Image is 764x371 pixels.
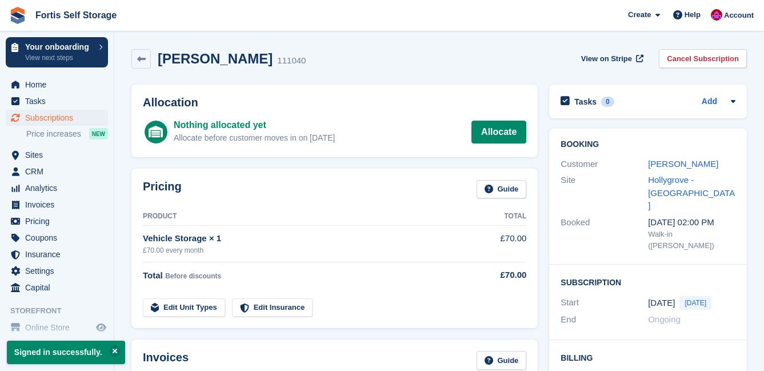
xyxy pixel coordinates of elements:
a: menu [6,230,108,246]
a: Hollygrove - [GEOGRAPHIC_DATA] [648,175,735,210]
h2: Allocation [143,96,526,109]
a: menu [6,147,108,163]
a: menu [6,163,108,179]
span: Create [628,9,651,21]
span: View on Stripe [581,53,632,65]
a: Add [702,95,717,109]
span: Tasks [25,93,94,109]
span: Analytics [25,180,94,196]
div: Allocate before customer moves in on [DATE] [174,132,335,144]
div: End [561,313,648,326]
div: Vehicle Storage × 1 [143,232,475,245]
a: Edit Unit Types [143,298,225,317]
a: menu [6,77,108,93]
a: View on Stripe [577,49,646,68]
div: £70.00 every month [143,245,475,256]
span: Before discounts [165,272,221,280]
span: Total [143,270,163,280]
a: Fortis Self Storage [31,6,121,25]
img: stora-icon-8386f47178a22dfd0bd8f6a31ec36ba5ce8667c1dd55bd0f319d3a0aa187defe.svg [9,7,26,24]
span: Storefront [10,305,114,317]
div: Start [561,296,648,310]
a: menu [6,180,108,196]
span: Pricing [25,213,94,229]
span: Home [25,77,94,93]
a: menu [6,197,108,213]
a: menu [6,213,108,229]
span: Insurance [25,246,94,262]
a: Edit Insurance [232,298,313,317]
h2: Subscription [561,276,735,288]
div: Nothing allocated yet [174,118,335,132]
span: Online Store [25,320,94,336]
a: Cancel Subscription [659,49,747,68]
div: Site [561,174,648,213]
a: Price increases NEW [26,127,108,140]
span: Subscriptions [25,110,94,126]
h2: Tasks [574,97,597,107]
a: Your onboarding View next steps [6,37,108,67]
span: Price increases [26,129,81,139]
a: Guide [477,351,527,370]
p: Signed in successfully. [7,341,125,364]
a: menu [6,110,108,126]
h2: Pricing [143,180,182,199]
a: Allocate [471,121,526,143]
th: Total [475,208,527,226]
div: Walk-in ([PERSON_NAME]) [648,229,735,251]
a: [PERSON_NAME] [648,159,718,169]
span: Sites [25,147,94,163]
td: £70.00 [475,226,527,262]
span: Capital [25,280,94,296]
a: menu [6,320,108,336]
div: [DATE] 02:00 PM [648,216,735,229]
span: CRM [25,163,94,179]
div: Customer [561,158,648,171]
h2: Billing [561,352,735,363]
a: menu [6,246,108,262]
a: menu [6,93,108,109]
a: menu [6,263,108,279]
span: Invoices [25,197,94,213]
div: NEW [89,128,108,139]
a: menu [6,280,108,296]
div: Booked [561,216,648,252]
th: Product [143,208,475,226]
p: View next steps [25,53,93,63]
p: Your onboarding [25,43,93,51]
img: Becky Welch [711,9,722,21]
span: [DATE] [679,296,711,310]
span: Ongoing [648,314,681,324]
a: Guide [477,180,527,199]
h2: [PERSON_NAME] [158,51,273,66]
h2: Booking [561,140,735,149]
h2: Invoices [143,351,189,370]
a: Preview store [94,321,108,334]
div: 0 [601,97,614,107]
span: Coupons [25,230,94,246]
div: £70.00 [475,269,527,282]
span: Settings [25,263,94,279]
span: Help [685,9,701,21]
time: 2025-09-29 00:00:00 UTC [648,297,675,310]
div: 111040 [277,54,306,67]
span: Account [724,10,754,21]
